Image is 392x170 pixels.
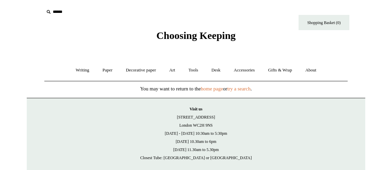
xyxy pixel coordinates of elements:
[227,86,251,91] a: try a search
[190,107,202,111] strong: Visit us
[156,35,236,40] a: Choosing Keeping
[182,61,204,79] a: Tools
[205,61,227,79] a: Desk
[201,86,223,91] a: home page
[34,105,358,162] p: [STREET_ADDRESS] London WC2H 9NS [DATE] - [DATE] 10:30am to 5:30pm [DATE] 10.30am to 6pm [DATE] 1...
[299,15,349,30] a: Shopping Basket (0)
[120,61,162,79] a: Decorative paper
[163,61,181,79] a: Art
[70,61,95,79] a: Writing
[228,61,261,79] a: Accessories
[262,61,298,79] a: Gifts & Wrap
[27,85,365,93] p: You may want to return to the or .
[96,61,119,79] a: Paper
[299,61,323,79] a: About
[156,30,236,41] span: Choosing Keeping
